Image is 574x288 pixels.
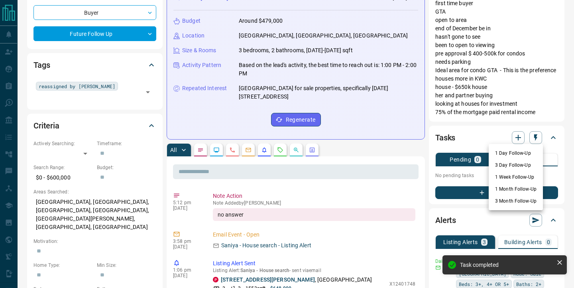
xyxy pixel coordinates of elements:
[489,159,543,171] li: 3 Day Follow-Up
[489,147,543,159] li: 1 Day Follow-Up
[489,195,543,207] li: 3 Month Follow-Up
[489,183,543,195] li: 1 Month Follow-Up
[489,171,543,183] li: 1 Week Follow-Up
[460,262,553,268] div: Task completed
